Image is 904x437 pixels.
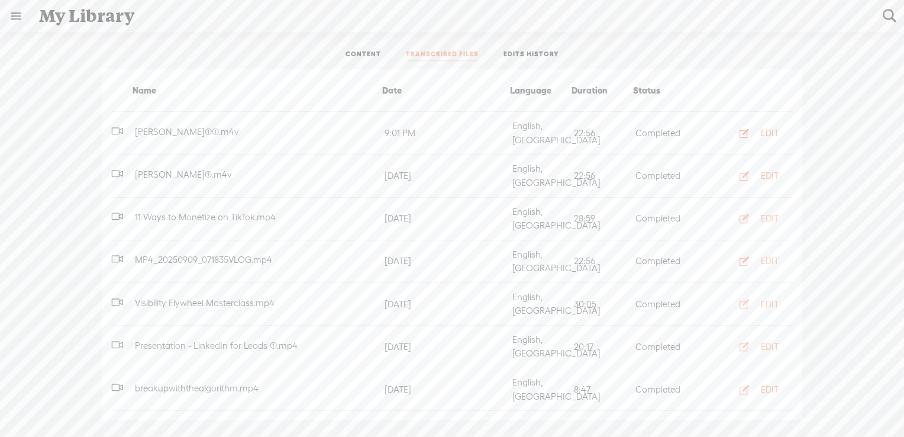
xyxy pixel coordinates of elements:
[133,255,275,265] span: MP4_20250909_071835VLOG.mp4
[633,169,695,183] div: Completed
[572,169,633,183] div: 22:56
[133,340,300,351] span: Presentation - LinkedIn for Leads (1).mp4
[761,384,779,396] div: EDIT
[631,83,692,98] div: Status
[133,298,277,308] span: Visibility Flywheel Masterclass.mp4
[111,83,380,98] div: Name
[510,162,572,189] div: English, [GEOGRAPHIC_DATA]
[569,83,631,98] div: Duration
[723,124,788,143] button: EDIT
[761,255,779,267] div: EDIT
[633,254,695,268] div: Completed
[382,169,510,183] div: [DATE]
[723,252,788,271] button: EDIT
[382,340,510,354] div: [DATE]
[510,375,572,403] div: English, [GEOGRAPHIC_DATA]
[723,337,788,356] button: EDIT
[31,1,874,31] div: My Library
[382,297,510,311] div: [DATE]
[633,126,695,140] div: Completed
[510,205,572,233] div: English, [GEOGRAPHIC_DATA]
[133,383,261,393] span: breakupwiththealgorithm.mp4
[133,212,278,222] span: 11 Ways to Monetize on TikTok.mp4
[723,380,788,399] button: EDIT
[382,126,510,140] div: 9:01 PM
[510,333,572,361] div: English, [GEOGRAPHIC_DATA]
[508,83,569,98] div: Language
[572,126,633,140] div: 22:56
[633,340,695,354] div: Completed
[572,211,633,226] div: 28:59
[723,209,788,228] button: EDIT
[382,383,510,397] div: [DATE]
[761,341,779,353] div: EDIT
[510,119,572,147] div: English, [GEOGRAPHIC_DATA]
[761,170,779,182] div: EDIT
[380,83,508,98] div: Date
[761,213,779,224] div: EDIT
[572,340,633,354] div: 20:17
[346,50,381,60] a: CONTENT
[761,298,779,310] div: EDIT
[723,294,788,313] button: EDIT
[761,127,779,139] div: EDIT
[572,254,633,268] div: 22:56
[633,297,695,311] div: Completed
[572,297,633,311] div: 30:05
[133,127,241,137] span: [PERSON_NAME](1)(1).m4v
[382,254,510,268] div: [DATE]
[510,248,572,275] div: English, [GEOGRAPHIC_DATA]
[633,211,695,226] div: Completed
[510,290,572,318] div: English, [GEOGRAPHIC_DATA]
[503,50,559,60] a: EDITS HISTORY
[406,50,479,60] a: TRANSCRIBED FILES
[572,383,633,397] div: 8:47
[723,166,788,185] button: EDIT
[633,383,695,397] div: Completed
[382,211,510,226] div: [DATE]
[133,169,234,179] span: [PERSON_NAME](1).m4v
